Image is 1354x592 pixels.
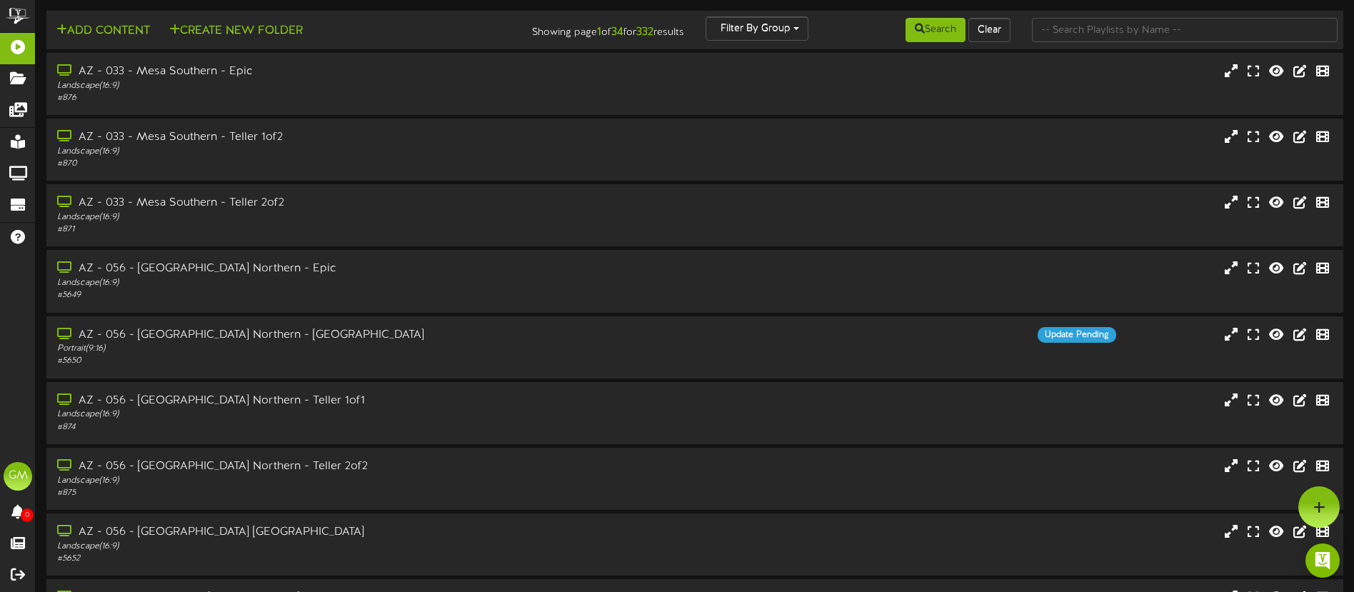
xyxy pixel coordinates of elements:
div: Landscape ( 16:9 ) [57,277,576,289]
div: AZ - 056 - [GEOGRAPHIC_DATA] Northern - [GEOGRAPHIC_DATA] [57,327,576,343]
div: # 5649 [57,289,576,301]
button: Search [906,18,966,42]
div: AZ - 056 - [GEOGRAPHIC_DATA] Northern - Teller 2of2 [57,458,576,475]
button: Add Content [52,22,154,40]
div: Portrait ( 9:16 ) [57,343,576,355]
div: Landscape ( 16:9 ) [57,475,576,487]
div: # 5652 [57,553,576,565]
strong: 332 [636,26,653,39]
div: AZ - 056 - [GEOGRAPHIC_DATA] Northern - Teller 1of1 [57,393,576,409]
div: # 874 [57,421,576,433]
div: GM [4,462,32,491]
div: Update Pending [1038,327,1116,343]
button: Create New Folder [165,22,307,40]
strong: 1 [597,26,601,39]
div: AZ - 033 - Mesa Southern - Teller 1of2 [57,129,576,146]
div: # 876 [57,92,576,104]
button: Clear [968,18,1011,42]
div: AZ - 056 - [GEOGRAPHIC_DATA] [GEOGRAPHIC_DATA] [57,524,576,541]
div: # 5650 [57,355,576,367]
div: AZ - 033 - Mesa Southern - Teller 2of2 [57,195,576,211]
div: Open Intercom Messenger [1305,543,1340,578]
button: Filter By Group [706,16,808,41]
div: AZ - 033 - Mesa Southern - Epic [57,64,576,80]
div: # 871 [57,224,576,236]
div: Landscape ( 16:9 ) [57,408,576,421]
div: # 870 [57,158,576,170]
div: Showing page of for results [477,16,695,41]
div: Landscape ( 16:9 ) [57,211,576,224]
div: # 875 [57,487,576,499]
div: Landscape ( 16:9 ) [57,80,576,92]
div: Landscape ( 16:9 ) [57,146,576,158]
span: 0 [21,508,34,522]
strong: 34 [611,26,623,39]
div: AZ - 056 - [GEOGRAPHIC_DATA] Northern - Epic [57,261,576,277]
div: Landscape ( 16:9 ) [57,541,576,553]
input: -- Search Playlists by Name -- [1032,18,1338,42]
